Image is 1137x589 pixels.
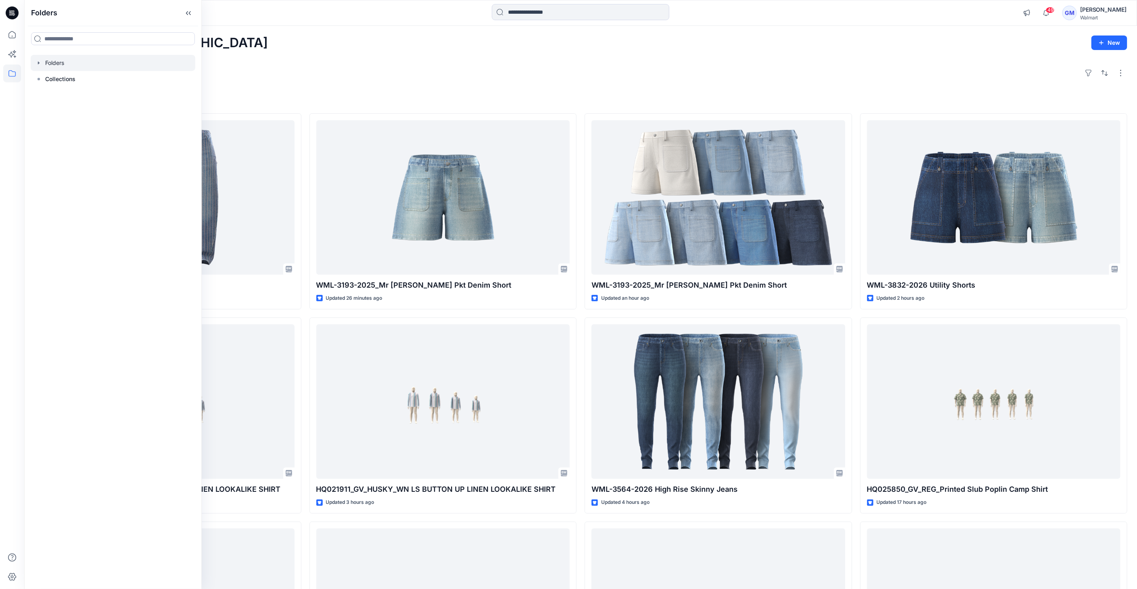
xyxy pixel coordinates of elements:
[877,498,927,507] p: Updated 17 hours ago
[45,74,75,84] p: Collections
[591,280,845,291] p: WML-3193-2025_Mr [PERSON_NAME] Pkt Denim Short
[867,484,1121,495] p: HQ025850_GV_REG_Printed Slub Poplin Camp Shirt
[1062,6,1077,20] div: GM
[326,294,382,303] p: Updated 26 minutes ago
[867,120,1121,275] a: WML-3832-2026 Utility Shorts
[601,294,649,303] p: Updated an hour ago
[316,324,570,479] a: HQ021911_GV_HUSKY_WN LS BUTTON UP LINEN LOOKALIKE SHIRT
[867,280,1121,291] p: WML-3832-2026 Utility Shorts
[316,484,570,495] p: HQ021911_GV_HUSKY_WN LS BUTTON UP LINEN LOOKALIKE SHIRT
[316,120,570,275] a: WML-3193-2025_Mr Patch Pkt Denim Short
[591,120,845,275] a: WML-3193-2025_Mr Patch Pkt Denim Short
[877,294,925,303] p: Updated 2 hours ago
[591,324,845,479] a: WML-3564-2026 High Rise Skinny Jeans
[1080,5,1127,15] div: [PERSON_NAME]
[867,324,1121,479] a: HQ025850_GV_REG_Printed Slub Poplin Camp Shirt
[1091,36,1127,50] button: New
[601,498,650,507] p: Updated 4 hours ago
[316,280,570,291] p: WML-3193-2025_Mr [PERSON_NAME] Pkt Denim Short
[1080,15,1127,21] div: Walmart
[34,96,1127,105] h4: Styles
[326,498,374,507] p: Updated 3 hours ago
[1046,7,1055,13] span: 49
[591,484,845,495] p: WML-3564-2026 High Rise Skinny Jeans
